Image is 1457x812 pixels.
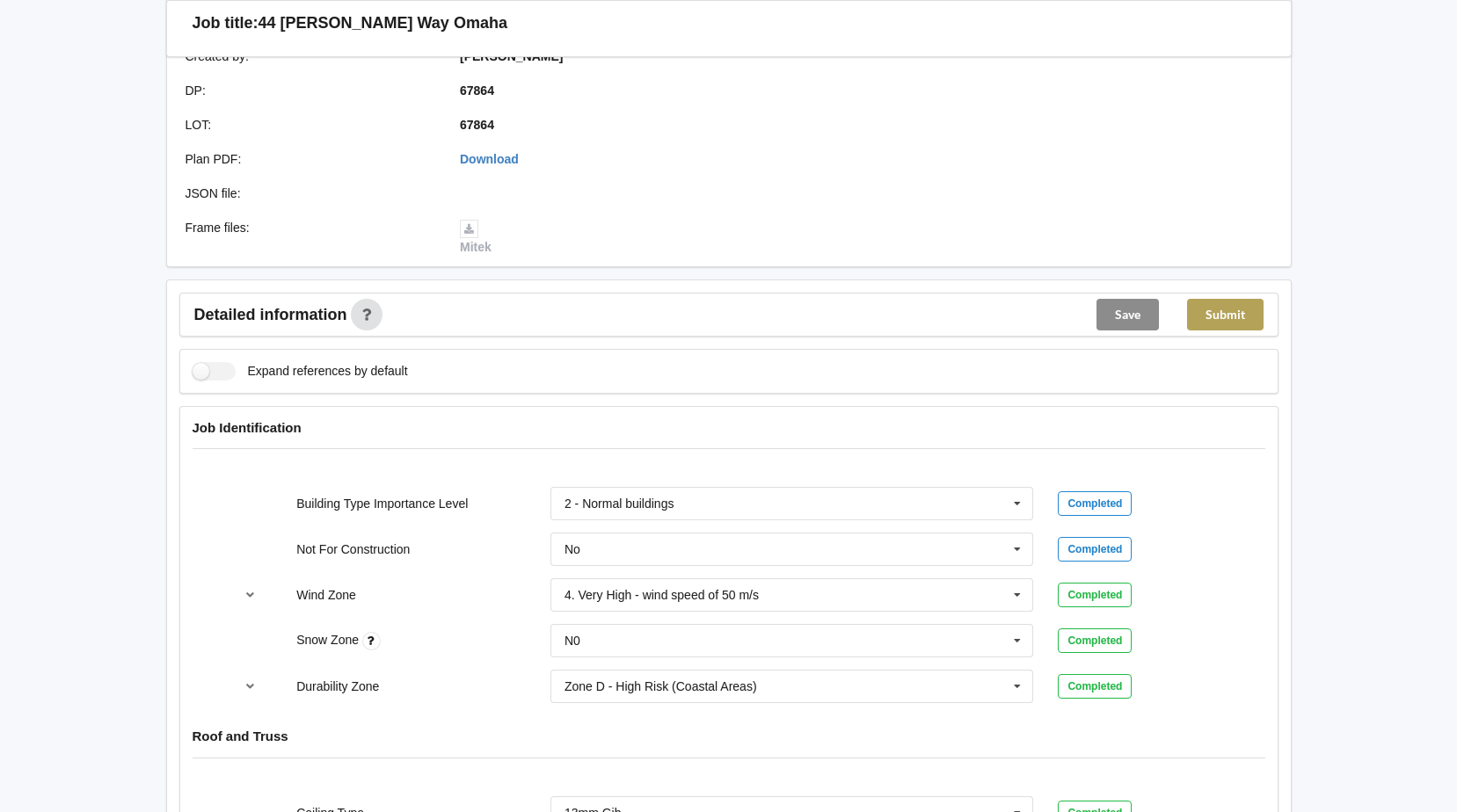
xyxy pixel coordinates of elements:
b: 67864 [460,83,494,98]
div: N0 [565,634,580,647]
div: No [565,543,580,555]
div: Completed [1058,628,1132,653]
div: Plan PDF : [173,150,448,168]
div: JSON file : [173,185,448,202]
div: 4. Very High - wind speed of 50 m/s [565,589,759,601]
a: Mitek [460,221,492,254]
div: LOT : [173,116,448,134]
div: Completed [1058,537,1132,562]
h4: Roof and Truss [193,728,1265,744]
div: 2 - Normal buildings [565,497,674,510]
label: Expand references by default [193,362,408,381]
button: Submit [1187,299,1264,330]
a: Download [460,152,519,166]
label: Not For Construction [296,542,410,556]
label: Durability Zone [296,679,379,693]
div: Completed [1058,491,1132,516]
button: reference-toggle [233,579,267,611]
b: 67864 [460,118,494,132]
label: Wind Zone [296,588,356,602]
span: Detailed information [194,307,347,323]
label: Snow Zone [296,633,362,647]
h3: Job title: [193,13,259,33]
div: Completed [1058,583,1132,607]
h4: Job Identification [193,419,1265,436]
div: DP : [173,82,448,99]
div: Zone D - High Risk (Coastal Areas) [565,680,757,692]
label: Building Type Importance Level [296,497,468,511]
div: Completed [1058,674,1132,699]
button: reference-toggle [233,671,267,702]
div: Frame files : [173,219,448,256]
h3: 44 [PERSON_NAME] Way Omaha [259,13,507,33]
